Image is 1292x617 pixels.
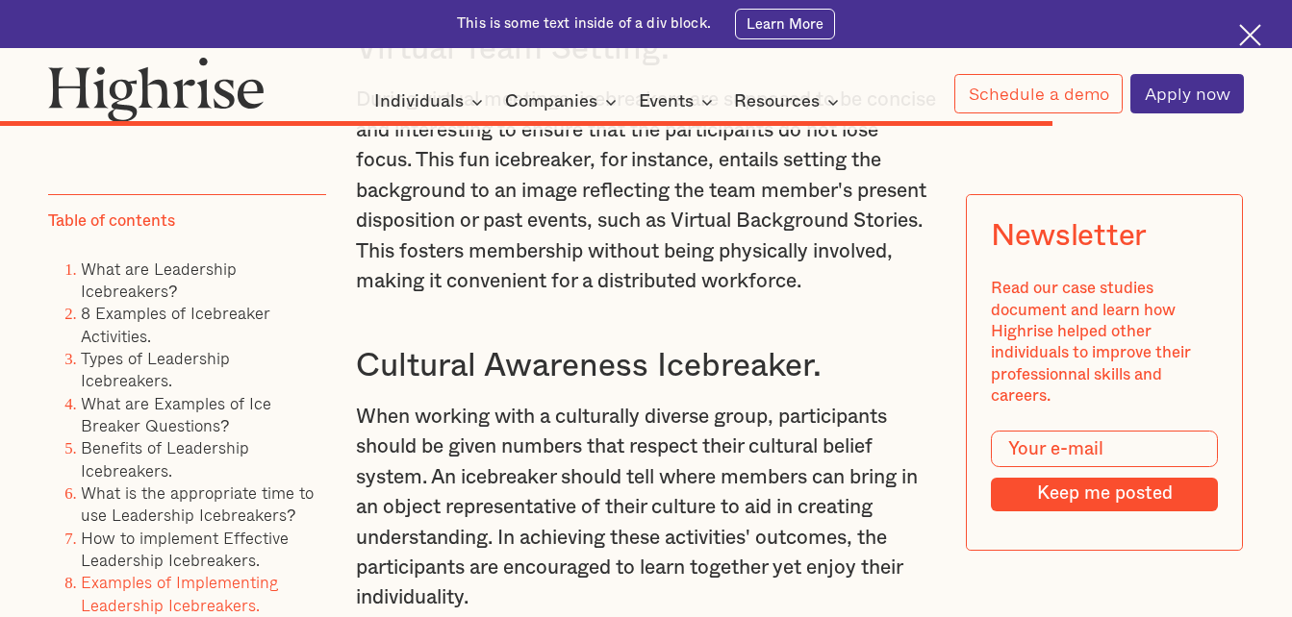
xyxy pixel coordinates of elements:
a: Schedule a demo [954,74,1122,113]
a: What is the appropriate time to use Leadership Icebreakers? [81,481,314,527]
div: Table of contents [48,210,175,232]
a: Learn More [735,9,835,39]
a: Types of Leadership Icebreakers. [81,346,230,392]
a: What are Leadership Icebreakers? [81,257,237,303]
div: Newsletter [991,219,1147,255]
div: Companies [505,90,597,113]
p: During virtual meetings, icebreakers are supposed to be concise and interesting to ensure that th... [356,85,936,296]
a: Examples of Implementing Leadership Icebreakers. [81,570,279,616]
form: Modal Form [991,431,1218,510]
div: Individuals [374,90,464,113]
div: Individuals [374,90,489,113]
img: Cross icon [1239,24,1261,46]
div: Resources [734,90,820,113]
a: Benefits of Leadership Icebreakers. [81,435,249,481]
a: How to implement Effective Leadership Icebreakers. [81,526,289,572]
div: Events [639,90,719,113]
div: This is some text inside of a div block. [457,14,711,34]
div: Companies [505,90,622,113]
a: Apply now [1130,74,1243,113]
input: Your e-mail [991,431,1218,467]
div: Resources [734,90,845,113]
p: When working with a culturally diverse group, participants should be given numbers that respect t... [356,402,936,613]
a: What are Examples of Ice Breaker Questions? [81,391,271,437]
div: Read our case studies document and learn how Highrise helped other individuals to improve their p... [991,278,1218,407]
input: Keep me posted [991,478,1218,511]
a: 8 Examples of Icebreaker Activities. [81,301,270,347]
div: Events [639,90,694,113]
h3: Cultural Awareness Icebreaker. [356,347,936,387]
img: Highrise logo [48,57,265,122]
